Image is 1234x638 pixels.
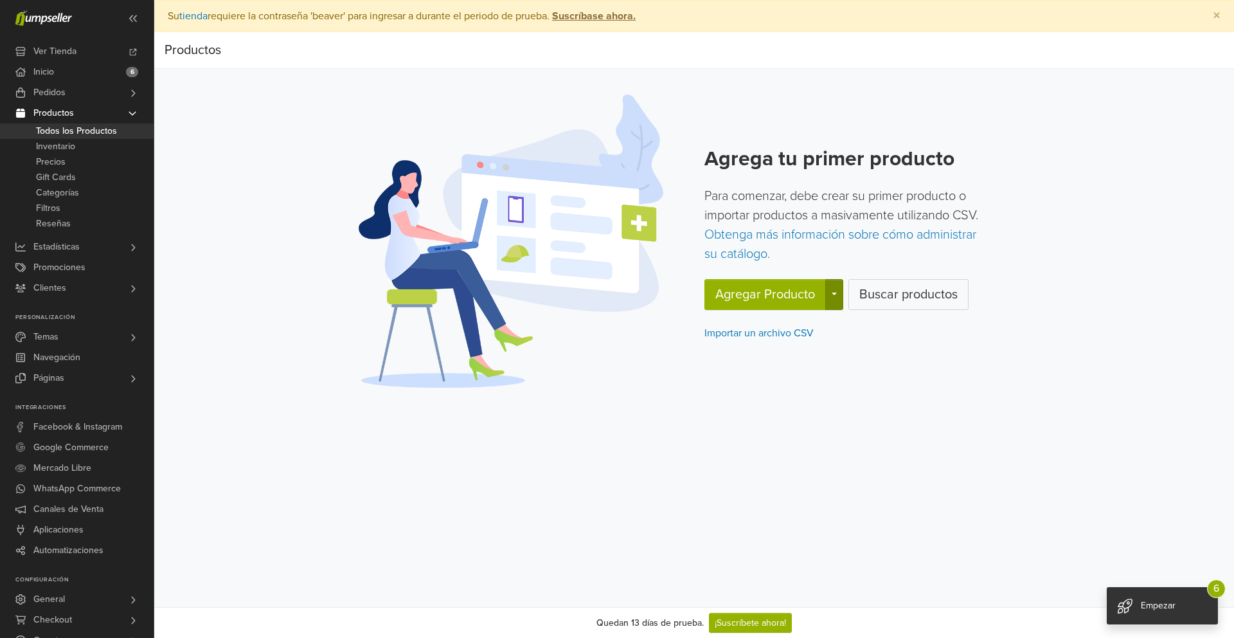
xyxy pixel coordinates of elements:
[33,540,103,561] span: Automatizaciones
[36,216,71,232] span: Reseñas
[33,103,74,123] span: Productos
[165,41,221,60] span: Productos
[33,257,85,278] span: Promociones
[359,95,663,388] img: Product
[33,479,121,499] span: WhatsApp Commerce
[704,147,989,171] h2: Agrega tu primer producto
[36,123,117,139] span: Todos los Productos
[33,589,65,610] span: General
[1207,579,1226,598] span: 6
[704,227,976,262] a: Obtenga más información sobre cómo administrar su catálogo.
[33,278,66,298] span: Clientes
[33,520,84,540] span: Aplicaciones
[704,325,814,341] a: Importar un archivo CSV
[33,62,54,82] span: Inicio
[33,41,76,62] span: Ver Tienda
[709,613,792,633] a: ¡Suscríbete ahora!
[596,616,704,630] div: Quedan 13 días de prueba.
[33,437,109,458] span: Google Commerce
[33,610,72,630] span: Checkout
[33,82,66,103] span: Pedidos
[552,10,636,23] strong: Suscríbase ahora.
[126,67,138,77] span: 6
[33,499,103,520] span: Canales de Venta
[1141,600,1176,611] span: Empezar
[704,187,989,264] p: Para comenzar, debe crear su primer producto o importar productos a masivamente utilizando CSV.
[848,279,969,310] a: Buscar productos
[33,347,80,368] span: Navegación
[36,139,75,154] span: Inventario
[36,154,66,170] span: Precios
[33,237,80,257] span: Estadísticas
[33,458,91,479] span: Mercado Libre
[15,576,154,584] p: Configuración
[1213,6,1221,25] span: ×
[1200,1,1233,32] button: Close
[550,10,636,23] a: Suscríbase ahora.
[33,368,64,388] span: Páginas
[36,170,76,185] span: Gift Cards
[179,10,208,23] a: tienda
[704,279,826,310] button: Agregar Producto
[1107,587,1218,624] div: Empezar 6
[36,201,60,216] span: Filtros
[33,327,58,347] span: Temas
[33,417,122,437] span: Facebook & Instagram
[36,185,79,201] span: Categorías
[15,404,154,412] p: Integraciones
[15,314,154,322] p: Personalización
